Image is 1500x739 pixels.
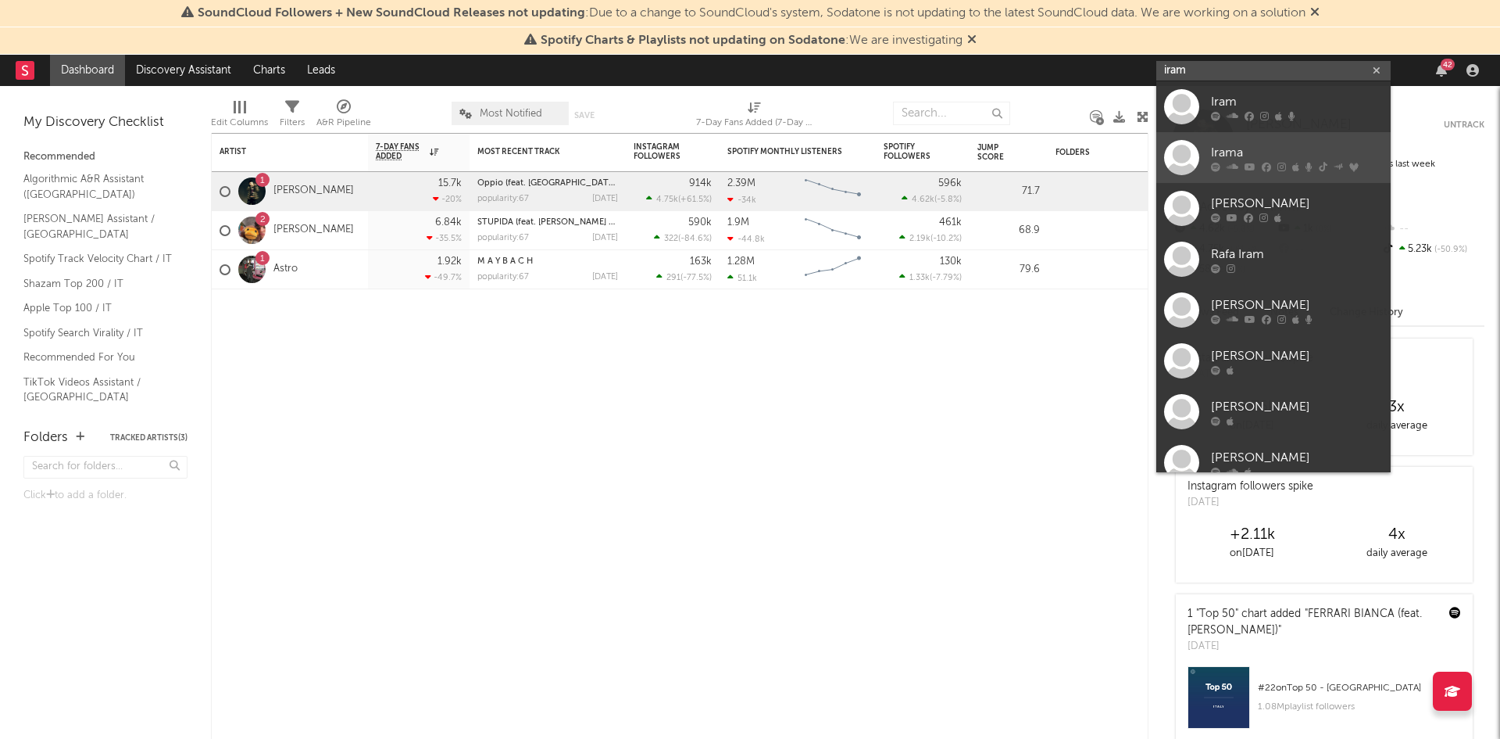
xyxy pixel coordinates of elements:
[23,374,172,406] a: TikTok Videos Assistant / [GEOGRAPHIC_DATA]
[1180,544,1324,563] div: on [DATE]
[23,250,172,267] a: Spotify Track Velocity Chart / IT
[592,273,618,282] div: [DATE]
[477,179,618,188] div: Oppio (feat. Simba La Rue)
[727,178,755,188] div: 2.39M
[477,218,618,227] div: STUPIDA (feat. Artie 5ive)
[893,102,1010,125] input: Search...
[1156,285,1391,335] a: [PERSON_NAME]
[198,7,585,20] span: SoundCloud Followers + New SoundCloud Releases not updating
[1380,239,1484,260] div: 5.23k
[798,250,868,289] svg: Chart title
[1156,81,1391,132] a: Iram
[541,34,962,47] span: : We are investigating
[899,233,962,243] div: ( )
[1156,335,1391,386] a: [PERSON_NAME]
[477,195,529,203] div: popularity: 67
[541,34,845,47] span: Spotify Charts & Playlists not updating on Sodatone
[634,142,688,161] div: Instagram Followers
[1310,7,1320,20] span: Dismiss
[1180,526,1324,544] div: +2.11k
[1211,448,1383,467] div: [PERSON_NAME]
[1380,219,1484,239] div: --
[727,217,749,228] div: 1.9M
[933,235,959,243] span: -10.2 %
[1211,194,1383,213] div: [PERSON_NAME]
[1211,245,1383,264] div: Rafa Iram
[1444,117,1484,133] button: Untrack
[211,94,268,139] div: Edit Columns
[977,143,1016,162] div: Jump Score
[23,113,187,132] div: My Discovery Checklist
[437,256,462,267] div: 1.92k
[1156,132,1391,183] a: Irama
[727,195,756,205] div: -34k
[1324,544,1469,563] div: daily average
[689,178,712,188] div: 914k
[316,113,371,132] div: A&R Pipeline
[1187,495,1313,511] div: [DATE]
[696,113,813,132] div: 7-Day Fans Added (7-Day Fans Added)
[273,224,354,237] a: [PERSON_NAME]
[23,275,172,292] a: Shazam Top 200 / IT
[125,55,242,86] a: Discovery Assistant
[1211,346,1383,365] div: [PERSON_NAME]
[1187,606,1437,639] div: 1 "Top 50" chart added
[977,260,1040,279] div: 79.6
[376,142,426,161] span: 7-Day Fans Added
[110,434,187,442] button: Tracked Artists(3)
[727,256,755,267] div: 1.28M
[23,456,187,479] input: Search for folders...
[1187,639,1437,655] div: [DATE]
[902,194,962,204] div: ( )
[23,210,172,242] a: [PERSON_NAME] Assistant / [GEOGRAPHIC_DATA]
[23,429,68,447] div: Folders
[1156,61,1391,81] input: Search for artists
[1211,92,1383,111] div: Iram
[477,218,627,227] a: STUPIDA (feat. [PERSON_NAME] 5ive)
[1211,397,1383,416] div: [PERSON_NAME]
[1187,608,1422,636] a: "FERRARI BIANCA (feat. [PERSON_NAME])"
[1055,148,1173,157] div: Folders
[1211,143,1383,162] div: Irama
[884,142,938,161] div: Spotify Followers
[198,7,1305,20] span: : Due to a change to SoundCloud's system, Sodatone is not updating to the latest SoundCloud data....
[666,274,680,282] span: 291
[654,233,712,243] div: ( )
[1156,183,1391,234] a: [PERSON_NAME]
[977,221,1040,240] div: 68.9
[427,233,462,243] div: -35.5 %
[727,273,757,283] div: 51.1k
[1156,437,1391,488] a: [PERSON_NAME]
[967,34,977,47] span: Dismiss
[211,113,268,132] div: Edit Columns
[574,111,595,120] button: Save
[932,274,959,282] span: -7.79 %
[912,196,934,204] span: 4.62k
[23,148,187,167] div: Recommended
[23,300,172,317] a: Apple Top 100 / IT
[727,234,765,244] div: -44.8k
[683,274,709,282] span: -77.5 %
[1324,526,1469,544] div: 4 x
[477,273,529,282] div: popularity: 67
[1156,234,1391,285] a: Rafa Iram
[727,147,845,156] div: Spotify Monthly Listeners
[1436,64,1447,77] button: 42
[798,172,868,211] svg: Chart title
[220,147,337,156] div: Artist
[477,234,529,242] div: popularity: 67
[1258,679,1461,698] div: # 22 on Top 50 - [GEOGRAPHIC_DATA]
[909,235,930,243] span: 2.19k
[23,325,172,342] a: Spotify Search Virality / IT
[480,109,542,119] span: Most Notified
[316,94,371,139] div: A&R Pipeline
[477,257,618,266] div: M A Y B A C H
[1441,59,1455,70] div: 42
[592,234,618,242] div: [DATE]
[438,178,462,188] div: 15.7k
[280,113,305,132] div: Filters
[1187,479,1313,495] div: Instagram followers spike
[656,272,712,282] div: ( )
[680,196,709,204] span: +61.5 %
[680,235,709,243] span: -84.6 %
